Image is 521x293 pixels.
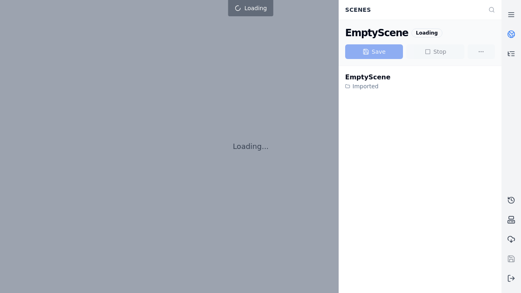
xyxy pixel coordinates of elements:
span: Loading [244,4,267,12]
div: EmptyScene [345,72,390,82]
div: Loading [412,28,442,37]
div: Imported [345,82,390,90]
p: Loading... [233,141,269,152]
div: Scenes [340,2,484,17]
div: EmptyScene [345,26,408,39]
